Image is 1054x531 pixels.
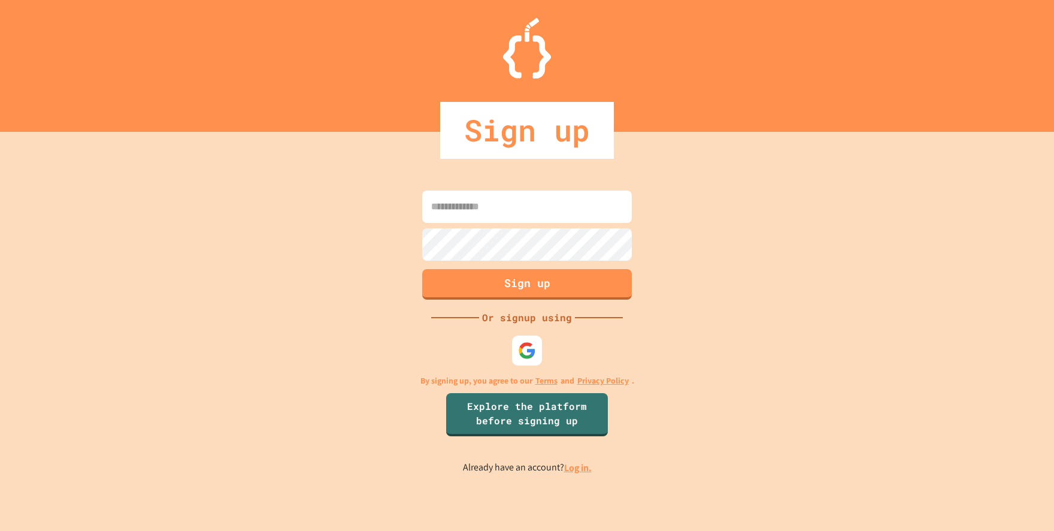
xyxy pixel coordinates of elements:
[564,461,592,474] a: Log in.
[518,342,536,360] img: google-icon.svg
[503,18,551,79] img: Logo.svg
[463,460,592,475] p: Already have an account?
[479,310,575,325] div: Or signup using
[446,393,608,436] a: Explore the platform before signing up
[440,102,614,159] div: Sign up
[422,269,632,300] button: Sign up
[535,375,558,387] a: Terms
[577,375,629,387] a: Privacy Policy
[420,375,634,387] p: By signing up, you agree to our and .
